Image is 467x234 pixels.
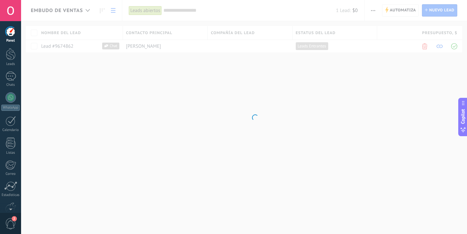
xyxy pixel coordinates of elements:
[460,109,466,124] span: Copilot
[1,105,20,111] div: WhatsApp
[1,39,20,43] div: Panel
[1,193,20,197] div: Estadísticas
[1,83,20,87] div: Chats
[1,128,20,132] div: Calendario
[1,172,20,176] div: Correo
[1,151,20,155] div: Listas
[12,216,17,221] span: 2
[1,62,20,66] div: Leads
